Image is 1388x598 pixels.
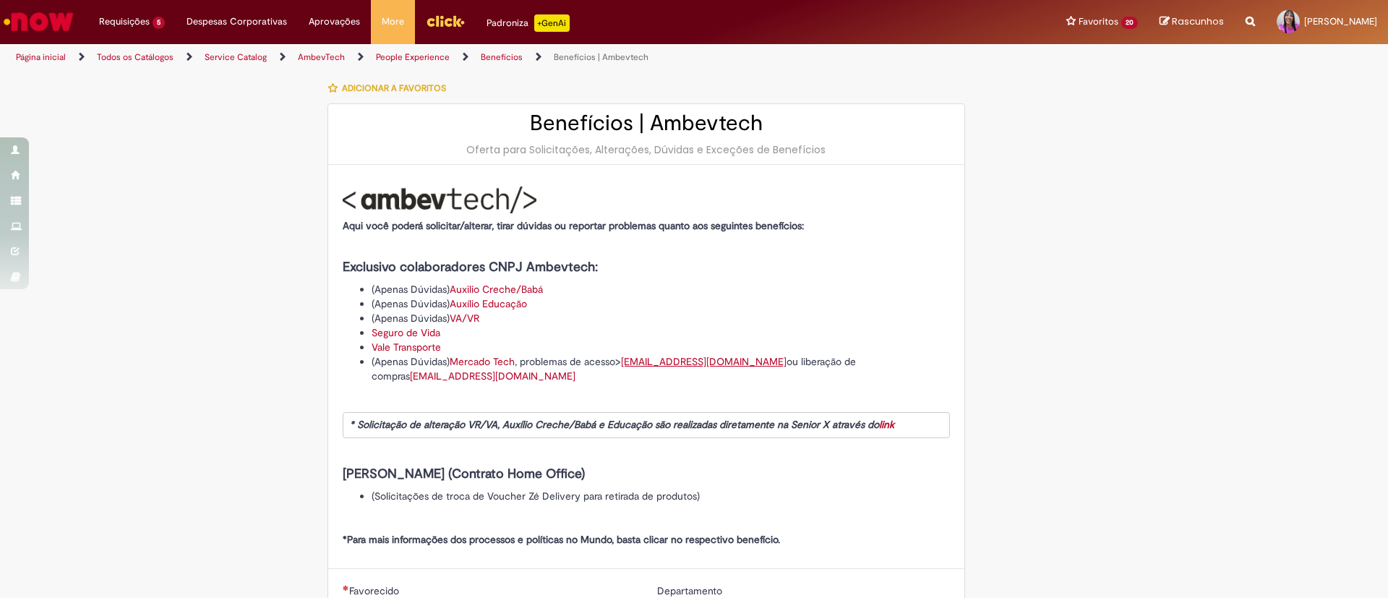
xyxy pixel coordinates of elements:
[11,44,914,71] ul: Trilhas de página
[205,51,267,63] a: Service Catalog
[342,82,446,94] span: Adicionar a Favoritos
[376,51,450,63] a: People Experience
[350,418,894,431] em: * Solicitação de alteração VR/VA, Auxílio Creche/Babá e Educação são realizadas diretamente na Se...
[343,219,804,232] strong: Aqui você poderá solicitar/alterar, tirar dúvidas ou reportar problemas quanto aos seguintes bene...
[343,259,598,275] strong: Exclusivo colaboradores CNPJ Ambevtech:
[1121,17,1138,29] span: 20
[1079,14,1118,29] span: Favoritos
[879,418,894,431] a: link
[382,14,404,29] span: More
[426,10,465,32] img: click_logo_yellow_360x200.png
[554,51,648,63] a: Benefícios | Ambevtech
[16,51,66,63] a: Página inicial
[343,111,950,135] h2: Benefícios | Ambevtech
[298,51,345,63] a: AmbevTech
[372,341,441,354] a: Vale Transporte
[1,7,76,36] img: ServiceNow
[657,584,725,597] span: Somente leitura - Departamento
[621,355,787,368] a: [EMAIL_ADDRESS][DOMAIN_NAME]
[410,370,575,383] a: [EMAIL_ADDRESS][DOMAIN_NAME]
[450,355,515,368] a: Mercado Tech
[372,489,950,503] li: (Solicitações de troca de Voucher Zé Delivery para retirada de produtos)
[372,311,950,325] li: (Apenas Dúvidas)
[343,585,349,591] span: Necessários
[327,73,454,103] button: Adicionar a Favoritos
[97,51,173,63] a: Todos os Catálogos
[372,282,950,296] li: (Apenas Dúvidas)
[343,466,585,482] strong: [PERSON_NAME] (Contrato Home Office)
[1160,15,1224,29] a: Rascunhos
[349,584,402,597] span: Necessários - Favorecido
[450,283,543,296] a: Auxilio Creche/Babá
[309,14,360,29] span: Aprovações
[481,51,523,63] a: Benefícios
[450,297,527,310] a: Auxílio Educação
[450,312,479,325] a: VA/VR
[372,326,440,339] a: Seguro de Vida
[534,14,570,32] p: +GenAi
[487,14,570,32] div: Padroniza
[153,17,165,29] span: 5
[372,296,950,311] li: (Apenas Dúvidas)
[1172,14,1224,28] span: Rascunhos
[99,14,150,29] span: Requisições
[1304,15,1377,27] span: [PERSON_NAME]
[343,533,780,546] strong: *Para mais informações dos processos e políticas no Mundo, basta clicar no respectivo benefício.
[343,142,950,157] div: Oferta para Solicitações, Alterações, Dúvidas e Exceções de Benefícios
[657,584,725,598] label: Somente leitura - Departamento
[187,14,287,29] span: Despesas Corporativas
[372,354,950,383] li: (Apenas Dúvidas) , problemas de acesso> ou liberação de compras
